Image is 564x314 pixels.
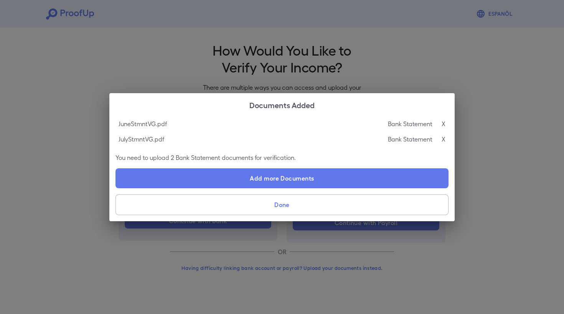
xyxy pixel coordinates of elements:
p: Bank Statement [388,135,432,144]
p: Bank Statement [388,119,432,128]
button: Done [115,194,449,215]
p: You need to upload 2 Bank Statement documents for verification. [115,153,449,162]
p: X [442,135,445,144]
label: Add more Documents [115,168,449,188]
p: JulyStmntVG.pdf [119,135,164,144]
p: JuneStmntVG.pdf [119,119,167,128]
p: X [442,119,445,128]
h2: Documents Added [109,93,455,116]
